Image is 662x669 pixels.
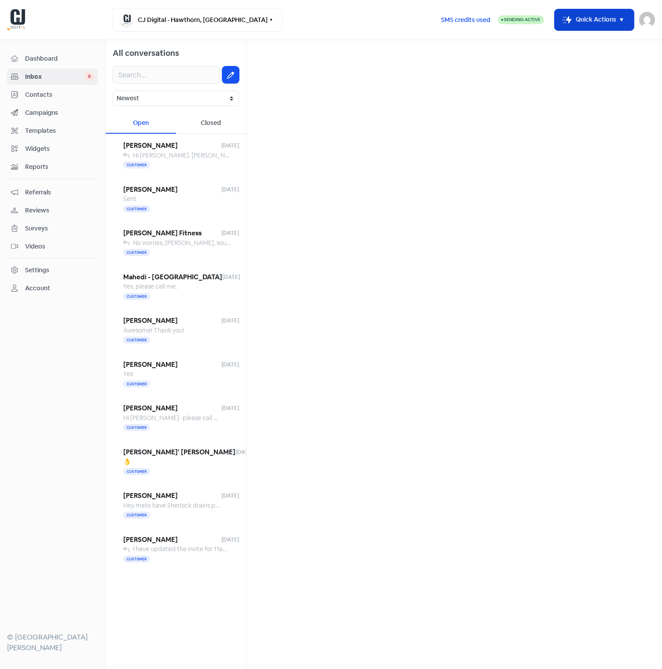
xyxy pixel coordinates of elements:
[7,69,98,85] a: Inbox 0
[123,380,150,388] span: Customer
[235,448,253,456] span: [DATE]
[123,424,150,431] span: Customer
[113,8,282,32] button: CJ Digital - Hawthorn, [GEOGRAPHIC_DATA]
[7,280,98,296] a: Account
[123,161,150,168] span: Customer
[7,105,98,121] a: Campaigns
[498,15,544,25] a: Sending Active
[123,205,150,212] span: Customer
[7,202,98,219] a: Reviews
[555,9,634,30] button: Quick Actions
[113,66,220,84] input: Search...
[123,326,184,334] span: Awesome! Thank you!
[25,144,94,154] span: Widgets
[85,72,94,81] span: 0
[123,360,221,370] span: [PERSON_NAME]
[7,159,98,175] a: Reports
[25,188,94,197] span: Referrals
[7,220,98,237] a: Surveys
[133,545,251,553] span: I have updated the invite for 11am [DATE].
[221,492,239,500] span: [DATE]
[123,501,300,509] span: Hey mate have Sherlock drains paid that small ad hoc deposit?
[25,72,85,81] span: Inbox
[25,54,94,63] span: Dashboard
[221,536,239,544] span: [DATE]
[222,273,240,281] span: [DATE]
[133,239,294,247] span: No worries, [PERSON_NAME], sounds good. Thanks mate.
[25,266,49,275] div: Settings
[123,457,131,465] span: 👌
[123,468,150,475] span: Customer
[123,414,298,422] span: Hi [PERSON_NAME]- please call me and I'll do the 2FA with you
[221,317,239,325] span: [DATE]
[221,361,239,369] span: [DATE]
[123,272,222,282] span: Mahedi - [GEOGRAPHIC_DATA]
[221,229,239,237] span: [DATE]
[639,12,655,28] img: User
[441,15,490,25] span: SMS credits used
[504,17,541,22] span: Sending Active
[25,224,94,233] span: Surveys
[123,491,221,501] span: [PERSON_NAME]
[106,113,176,134] div: Open
[7,262,98,278] a: Settings
[7,87,98,103] a: Contacts
[25,242,94,251] span: Videos
[123,556,150,563] span: Customer
[123,336,150,344] span: Customer
[123,535,221,545] span: [PERSON_NAME]
[123,195,136,203] span: Sent
[25,126,94,135] span: Templates
[123,293,150,300] span: Customer
[176,113,246,134] div: Closed
[7,51,98,67] a: Dashboard
[123,185,221,195] span: [PERSON_NAME]
[7,632,98,653] div: © [GEOGRAPHIC_DATA][PERSON_NAME]
[123,403,221,413] span: [PERSON_NAME]
[123,370,133,378] span: Yes
[7,141,98,157] a: Widgets
[113,48,179,58] span: All conversations
[221,404,239,412] span: [DATE]
[7,238,98,255] a: Videos
[25,108,94,117] span: Campaigns
[7,184,98,201] a: Referrals
[123,228,221,238] span: [PERSON_NAME] Fitness
[434,15,498,24] a: SMS credits used
[123,447,235,457] span: [PERSON_NAME]' [PERSON_NAME]
[7,123,98,139] a: Templates
[25,284,50,293] div: Account
[123,249,150,256] span: Customer
[221,142,239,150] span: [DATE]
[25,90,94,99] span: Contacts
[25,162,94,172] span: Reports
[123,316,221,326] span: [PERSON_NAME]
[123,141,221,151] span: [PERSON_NAME]
[123,282,177,290] span: Yes, please call me.
[123,512,150,519] span: Customer
[25,206,94,215] span: Reviews
[221,186,239,194] span: [DATE]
